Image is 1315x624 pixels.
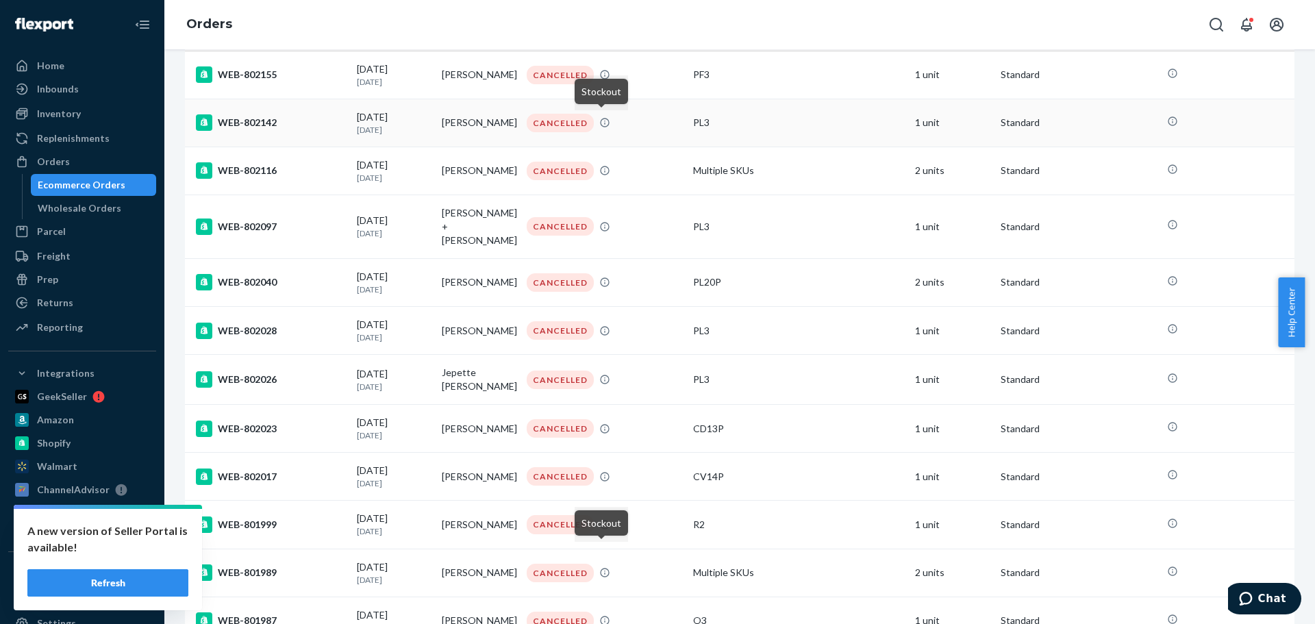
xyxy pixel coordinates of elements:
div: [DATE] [357,464,431,489]
div: R2 [693,518,904,532]
a: Amazon [8,409,156,431]
p: Stockout [581,84,621,99]
p: Standard [1001,518,1156,532]
td: [PERSON_NAME] [436,147,521,195]
a: Ecommerce Orders [31,174,157,196]
td: 2 units [910,258,994,306]
p: [DATE] [357,227,431,239]
div: Orders [37,155,70,169]
div: [DATE] [357,367,431,392]
div: Reporting [37,321,83,334]
div: PL3 [693,220,904,234]
p: Standard [1001,422,1156,436]
div: Returns [37,296,73,310]
p: Standard [1001,566,1156,579]
div: [DATE] [357,416,431,441]
div: Freight [37,249,71,263]
div: PL20P [693,275,904,289]
p: Standard [1001,470,1156,484]
div: Home [37,59,64,73]
div: [DATE] [357,214,431,239]
p: A new version of Seller Portal is available! [27,523,188,556]
div: CV14P [693,470,904,484]
p: [DATE] [357,332,431,343]
td: [PERSON_NAME] [436,258,521,306]
p: [DATE] [357,381,431,392]
a: ChannelAdvisor [8,479,156,501]
a: Add Integration [8,529,156,546]
div: WEB-802142 [196,114,346,131]
button: Refresh [27,569,188,597]
div: Walmart [37,460,77,473]
button: Close Navigation [129,11,156,38]
a: Shopify [8,432,156,454]
p: [DATE] [357,124,431,136]
td: 1 unit [910,405,994,453]
div: CANCELLED [527,114,594,132]
div: Parcel [37,225,66,238]
p: Standard [1001,324,1156,338]
a: Reporting [8,316,156,338]
a: Parcel [8,221,156,242]
div: WEB-802026 [196,371,346,388]
td: [PERSON_NAME] [436,549,521,597]
a: Add Fast Tag [8,590,156,607]
div: Prep [37,273,58,286]
div: CANCELLED [527,273,594,292]
div: PF3 [693,68,904,82]
td: 1 unit [910,307,994,355]
div: PL3 [693,373,904,386]
div: CANCELLED [527,321,594,340]
div: Amazon [37,413,74,427]
a: GeekSeller [8,386,156,408]
p: [DATE] [357,525,431,537]
iframe: Opens a widget where you can chat to one of our agents [1228,583,1301,617]
div: WEB-802028 [196,323,346,339]
a: Returns [8,292,156,314]
td: [PERSON_NAME] [436,453,521,501]
p: [DATE] [357,76,431,88]
div: WEB-801999 [196,516,346,533]
td: Multiple SKUs [688,549,910,597]
div: [DATE] [357,318,431,343]
a: Prep [8,269,156,290]
td: 1 unit [910,51,994,99]
p: Standard [1001,68,1156,82]
div: [DATE] [357,62,431,88]
div: Ecommerce Orders [38,178,125,192]
p: [DATE] [357,429,431,441]
td: [PERSON_NAME] [436,405,521,453]
a: Orders [186,16,232,32]
div: PL3 [693,324,904,338]
td: [PERSON_NAME] + [PERSON_NAME] [436,195,521,258]
div: GeekSeller [37,390,87,403]
ol: breadcrumbs [175,5,243,45]
div: PL3 [693,116,904,129]
div: WEB-802116 [196,162,346,179]
div: CD13P [693,422,904,436]
p: Standard [1001,275,1156,289]
p: Standard [1001,220,1156,234]
div: CANCELLED [527,217,594,236]
td: 2 units [910,549,994,597]
div: CANCELLED [527,564,594,582]
td: [PERSON_NAME] [436,501,521,549]
div: WEB-802155 [196,66,346,83]
div: CANCELLED [527,162,594,180]
div: CANCELLED [527,66,594,84]
div: Wholesale Orders [38,201,121,215]
td: 1 unit [910,453,994,501]
td: [PERSON_NAME] [436,99,521,147]
p: Standard [1001,164,1156,177]
div: WEB-801989 [196,564,346,581]
div: CANCELLED [527,515,594,534]
div: Inventory [37,107,81,121]
div: CANCELLED [527,467,594,486]
div: Integrations [37,366,95,380]
div: WEB-802097 [196,219,346,235]
td: Jepette [PERSON_NAME] [436,355,521,405]
p: Standard [1001,373,1156,386]
div: [DATE] [357,512,431,537]
div: WEB-802017 [196,469,346,485]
